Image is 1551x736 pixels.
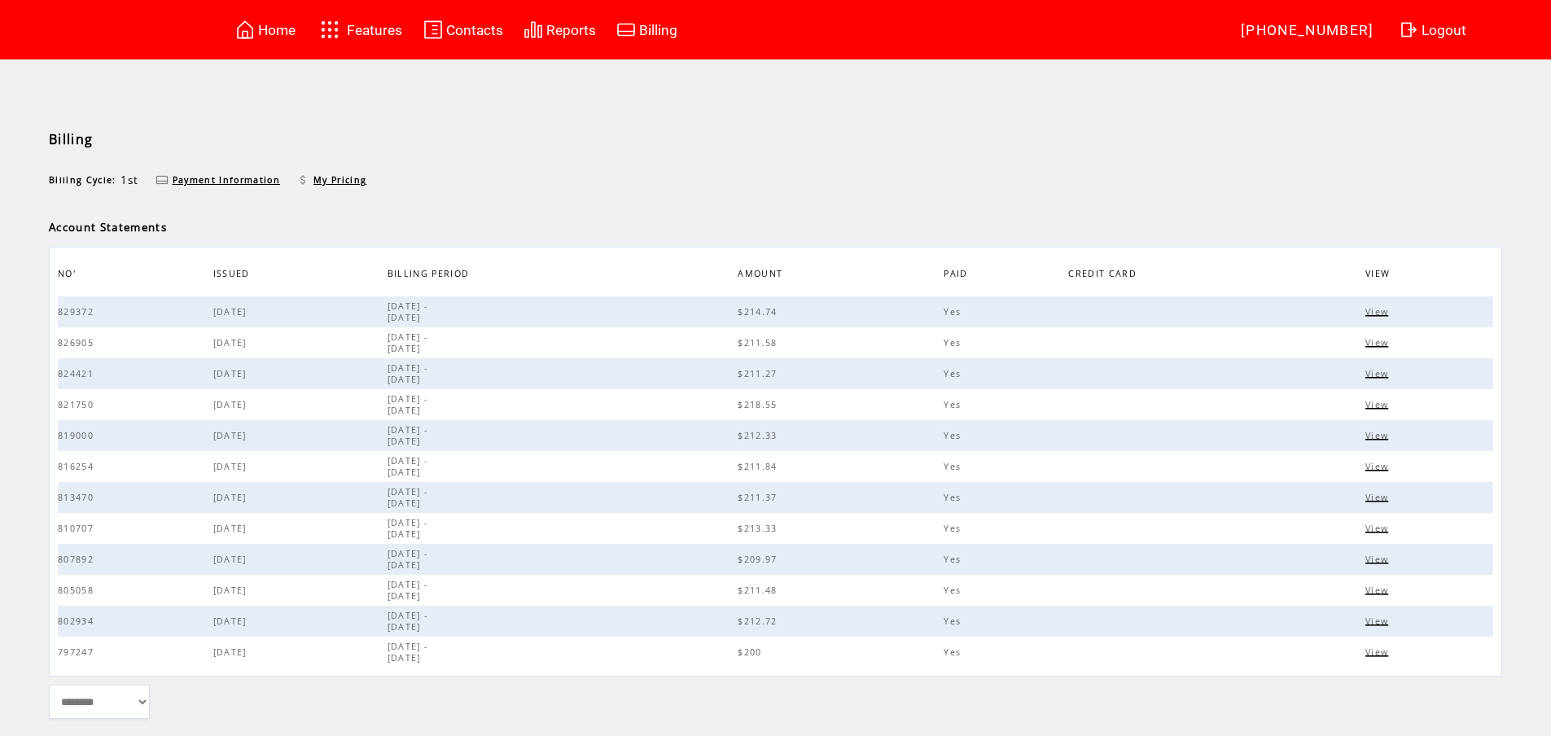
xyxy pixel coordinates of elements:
img: exit.svg [1399,20,1418,40]
span: Click to view this bill [1365,306,1392,318]
span: Yes [944,337,965,348]
span: [DATE] [213,554,251,565]
span: Reports [546,22,596,38]
span: [DATE] - [DATE] [388,331,428,354]
span: 797247 [58,646,98,658]
span: 816254 [58,461,98,472]
span: $211.37 [738,492,781,503]
span: [DATE] - [DATE] [388,300,428,323]
span: [DATE] - [DATE] [388,486,428,509]
a: My Pricing [313,174,366,186]
span: Contacts [446,22,503,38]
a: PAID [944,269,971,278]
a: AMOUNT [738,269,786,278]
span: Yes [944,461,965,472]
span: Billing Cycle: [49,174,116,186]
span: [DATE] [213,523,251,534]
a: Home [233,17,298,42]
span: $200 [738,646,765,658]
span: Click to view this bill [1365,616,1392,627]
a: View [1365,430,1392,440]
span: [DATE] [213,585,251,596]
a: View [1365,554,1392,563]
span: $212.33 [738,430,781,441]
span: [DATE] [213,646,251,658]
span: $211.58 [738,337,781,348]
span: 802934 [58,616,98,627]
span: 819000 [58,430,98,441]
span: Click to view this bill [1365,554,1392,565]
span: $211.48 [738,585,781,596]
span: $211.84 [738,461,781,472]
span: 805058 [58,585,98,596]
span: Yes [944,616,965,627]
span: Click to view this bill [1365,492,1392,503]
span: $213.33 [738,523,781,534]
a: View [1365,585,1392,594]
span: PAID [944,264,971,287]
span: Features [347,22,402,38]
span: 829372 [58,306,98,318]
img: contacts.svg [423,20,443,40]
a: View [1365,306,1392,316]
span: Yes [944,554,965,565]
span: [DATE] [213,306,251,318]
span: Click to view this bill [1365,585,1392,596]
a: View [1365,337,1392,347]
span: VIEW [1365,264,1394,287]
span: $214.74 [738,306,781,318]
a: BILLING PERIOD [388,269,474,278]
a: Payment Information [173,174,280,186]
span: Logout [1422,22,1466,38]
a: View [1365,646,1392,656]
span: Click to view this bill [1365,523,1392,534]
img: features.svg [316,16,344,43]
span: [DATE] - [DATE] [388,610,428,633]
a: Logout [1396,17,1474,42]
span: CREDIT CARD [1068,264,1141,287]
span: 1st [120,173,139,187]
span: [DATE] - [DATE] [388,579,428,602]
span: 826905 [58,337,98,348]
span: ISSUED [213,264,254,287]
a: View [1365,399,1392,409]
span: [DATE] - [DATE] [388,548,428,571]
a: Contacts [421,17,506,42]
a: View [1365,368,1392,378]
span: $212.72 [738,616,781,627]
span: BILLING PERIOD [388,264,474,287]
span: [DATE] [213,368,251,379]
span: [DATE] [213,492,251,503]
span: [PHONE_NUMBER] [1241,22,1374,38]
a: Billing [614,17,680,42]
a: View [1365,461,1392,471]
span: Yes [944,492,965,503]
img: home.svg [235,20,255,40]
span: Billing [639,22,677,38]
a: View [1365,492,1392,502]
span: [DATE] [213,430,251,441]
img: dolar.png [296,173,309,186]
span: [DATE] [213,616,251,627]
a: View [1365,523,1392,532]
img: chart.svg [524,20,543,40]
span: [DATE] - [DATE] [388,393,428,416]
span: [DATE] [213,399,251,410]
span: NO' [58,264,80,287]
span: $209.97 [738,554,781,565]
span: 813470 [58,492,98,503]
span: Click to view this bill [1365,399,1392,410]
span: Click to view this bill [1365,430,1392,441]
span: Home [258,22,296,38]
a: Reports [521,17,598,42]
span: 810707 [58,523,98,534]
a: ISSUED [213,269,254,278]
a: Features [313,14,405,46]
span: Yes [944,306,965,318]
span: Yes [944,523,965,534]
span: [DATE] - [DATE] [388,641,428,664]
span: [DATE] - [DATE] [388,455,428,478]
span: Click to view this bill [1365,368,1392,379]
span: [DATE] - [DATE] [388,424,428,447]
a: View [1365,616,1392,625]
